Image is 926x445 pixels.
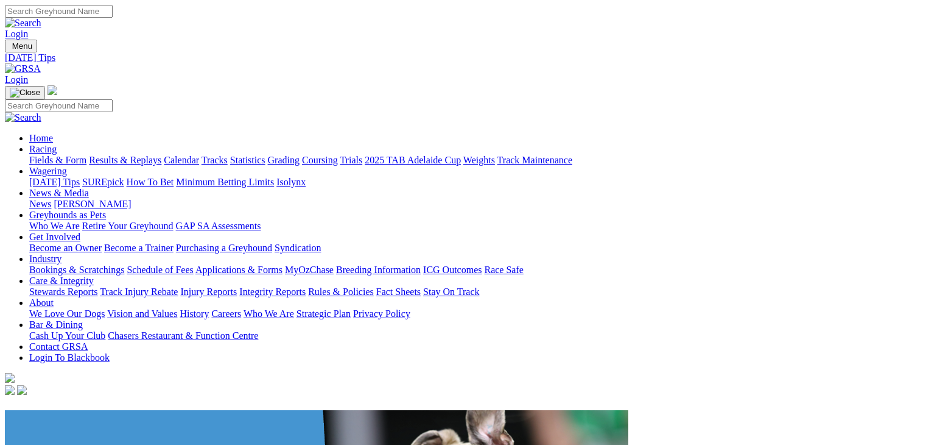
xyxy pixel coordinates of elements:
[5,112,41,123] img: Search
[104,243,174,253] a: Become a Trainer
[376,287,421,297] a: Fact Sheets
[5,74,28,85] a: Login
[29,199,921,210] div: News & Media
[29,308,105,319] a: We Love Our Dogs
[29,133,53,143] a: Home
[484,265,523,275] a: Race Safe
[423,265,482,275] a: ICG Outcomes
[296,308,351,319] a: Strategic Plan
[29,221,80,231] a: Who We Are
[275,243,321,253] a: Syndication
[5,63,41,74] img: GRSA
[164,155,199,165] a: Calendar
[365,155,461,165] a: 2025 TAB Adelaide Cup
[29,297,54,308] a: About
[29,243,921,254] div: Get Involved
[29,155,86,165] a: Fields & Form
[82,177,124,187] a: SUREpick
[353,308,410,319] a: Privacy Policy
[29,319,83,330] a: Bar & Dining
[29,199,51,209] a: News
[5,373,15,383] img: logo-grsa-white.png
[5,29,28,39] a: Login
[302,155,338,165] a: Coursing
[29,352,110,363] a: Login To Blackbook
[29,144,57,154] a: Racing
[29,243,102,253] a: Become an Owner
[5,18,41,29] img: Search
[127,265,193,275] a: Schedule of Fees
[29,210,106,220] a: Greyhounds as Pets
[230,155,265,165] a: Statistics
[5,385,15,395] img: facebook.svg
[239,287,306,297] a: Integrity Reports
[29,276,94,286] a: Care & Integrity
[285,265,334,275] a: MyOzChase
[336,265,421,275] a: Breeding Information
[127,177,174,187] a: How To Bet
[29,330,921,341] div: Bar & Dining
[5,52,921,63] a: [DATE] Tips
[423,287,479,297] a: Stay On Track
[29,330,105,341] a: Cash Up Your Club
[17,385,27,395] img: twitter.svg
[29,232,80,242] a: Get Involved
[268,155,300,165] a: Grading
[89,155,161,165] a: Results & Replays
[100,287,178,297] a: Track Injury Rebate
[5,5,113,18] input: Search
[29,188,89,198] a: News & Media
[176,177,274,187] a: Minimum Betting Limits
[47,85,57,95] img: logo-grsa-white.png
[29,308,921,319] div: About
[211,308,241,319] a: Careers
[29,341,88,352] a: Contact GRSA
[180,308,209,319] a: History
[29,287,921,297] div: Care & Integrity
[463,155,495,165] a: Weights
[276,177,306,187] a: Isolynx
[340,155,362,165] a: Trials
[180,287,237,297] a: Injury Reports
[5,40,37,52] button: Toggle navigation
[29,177,80,187] a: [DATE] Tips
[29,287,97,297] a: Stewards Reports
[107,308,177,319] a: Vision and Values
[244,308,294,319] a: Who We Are
[176,243,272,253] a: Purchasing a Greyhound
[5,99,113,112] input: Search
[29,265,124,275] a: Bookings & Scratchings
[82,221,174,231] a: Retire Your Greyhound
[29,265,921,276] div: Industry
[29,166,67,176] a: Wagering
[308,287,374,297] a: Rules & Policies
[5,86,45,99] button: Toggle navigation
[29,221,921,232] div: Greyhounds as Pets
[54,199,131,209] a: [PERSON_NAME]
[29,254,61,264] a: Industry
[497,155,572,165] a: Track Maintenance
[29,155,921,166] div: Racing
[195,265,282,275] a: Applications & Forms
[176,221,261,231] a: GAP SA Assessments
[10,88,40,98] img: Close
[202,155,228,165] a: Tracks
[29,177,921,188] div: Wagering
[12,41,32,51] span: Menu
[108,330,258,341] a: Chasers Restaurant & Function Centre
